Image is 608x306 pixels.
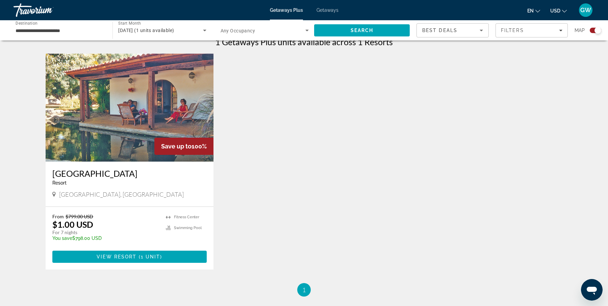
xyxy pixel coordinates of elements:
[141,254,160,259] span: 1 unit
[174,226,202,230] span: Swimming Pool
[52,214,64,219] span: From
[16,27,104,35] input: Select destination
[161,143,192,150] span: Save up to
[215,37,393,47] h1: 1 Getaways Plus units available across 1 Resorts
[302,286,306,294] span: 1
[52,229,159,235] p: For 7 nights
[52,219,93,229] p: $1.00 USD
[581,279,603,301] iframe: Button to launch messaging window
[527,8,534,13] span: en
[575,26,585,35] span: Map
[52,168,207,178] a: [GEOGRAPHIC_DATA]
[422,26,483,34] mat-select: Sort by
[46,283,562,297] nav: Pagination
[351,28,374,33] span: Search
[97,254,136,259] span: View Resort
[52,251,207,263] button: View Resort(1 unit)
[550,8,560,13] span: USD
[154,138,213,155] div: 100%
[577,3,594,17] button: User Menu
[316,7,338,13] a: Getaways
[59,191,184,198] span: [GEOGRAPHIC_DATA], [GEOGRAPHIC_DATA]
[136,254,162,259] span: ( )
[527,6,540,16] button: Change language
[314,24,410,36] button: Search
[52,235,159,241] p: $798.00 USD
[52,235,72,241] span: You save
[501,28,524,33] span: Filters
[221,28,255,33] span: Any Occupancy
[118,28,174,33] span: [DATE] (1 units available)
[174,215,199,219] span: Fitness Center
[52,180,67,186] span: Resort
[550,6,567,16] button: Change currency
[580,7,591,13] span: GW
[16,21,37,25] span: Destination
[66,214,93,219] span: $799.00 USD
[270,7,303,13] a: Getaways Plus
[496,23,568,37] button: Filters
[14,1,81,19] a: Travorium
[422,28,457,33] span: Best Deals
[118,21,141,26] span: Start Month
[46,54,213,162] img: Mwembe Resort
